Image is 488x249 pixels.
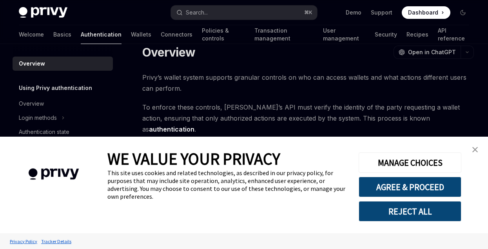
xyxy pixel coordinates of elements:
[13,97,113,111] a: Overview
[12,157,96,191] img: company logo
[467,142,483,157] a: close banner
[13,111,113,125] button: Toggle Login methods section
[142,102,474,135] span: To enforce these controls, [PERSON_NAME]’s API must verify the identity of the party requesting a...
[107,148,280,169] span: WE VALUE YOUR PRIVACY
[375,25,397,44] a: Security
[408,48,456,56] span: Open in ChatGPT
[142,45,195,59] h1: Overview
[149,125,194,133] strong: authentication
[19,127,69,137] div: Authentication state
[371,9,392,16] a: Support
[406,25,428,44] a: Recipes
[8,234,39,248] a: Privacy Policy
[402,6,450,19] a: Dashboard
[19,7,67,18] img: dark logo
[19,59,45,68] div: Overview
[19,99,44,108] div: Overview
[19,83,92,93] h5: Using Privy authentication
[13,125,113,139] a: Authentication state
[304,9,312,16] span: ⌘ K
[107,169,347,200] div: This site uses cookies and related technologies, as described in our privacy policy, for purposes...
[359,177,461,197] button: AGREE & PROCEED
[142,72,474,94] span: Privy’s wallet system supports granular controls on who can access wallets and what actions diffe...
[323,25,365,44] a: User management
[346,9,361,16] a: Demo
[53,25,71,44] a: Basics
[171,5,317,20] button: Open search
[408,9,438,16] span: Dashboard
[254,25,314,44] a: Transaction management
[438,25,469,44] a: API reference
[359,152,461,173] button: MANAGE CHOICES
[359,201,461,222] button: REJECT ALL
[13,57,113,71] a: Overview
[202,25,245,44] a: Policies & controls
[19,25,44,44] a: Welcome
[394,46,461,59] button: Open in ChatGPT
[161,25,192,44] a: Connectors
[457,6,469,19] button: Toggle dark mode
[186,8,208,17] div: Search...
[39,234,73,248] a: Tracker Details
[131,25,151,44] a: Wallets
[81,25,122,44] a: Authentication
[472,147,478,152] img: close banner
[19,113,57,123] div: Login methods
